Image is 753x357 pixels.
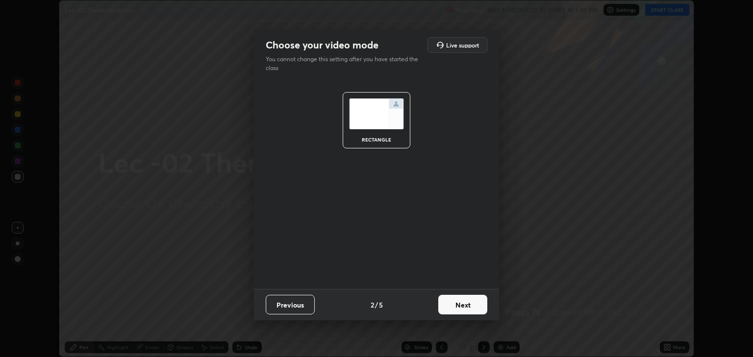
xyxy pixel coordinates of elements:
[266,39,378,51] h2: Choose your video mode
[379,300,383,310] h4: 5
[357,137,396,142] div: rectangle
[266,55,425,72] p: You cannot change this setting after you have started the class
[438,295,487,314] button: Next
[266,295,315,314] button: Previous
[349,98,404,129] img: normalScreenIcon.ae25ed63.svg
[371,300,374,310] h4: 2
[375,300,378,310] h4: /
[446,42,479,48] h5: Live support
